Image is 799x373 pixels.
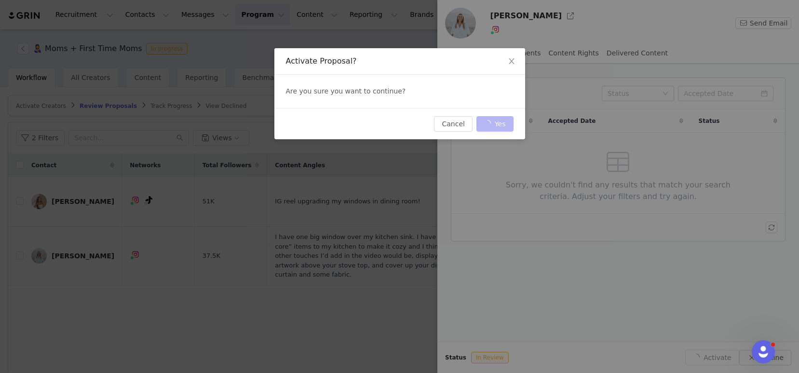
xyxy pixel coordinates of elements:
i: icon: close [508,57,515,65]
div: Activate Proposal? [286,56,514,67]
iframe: Intercom live chat [752,340,775,363]
button: Cancel [434,116,472,132]
button: Close [498,48,525,75]
div: Are you sure you want to continue? [274,75,525,108]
